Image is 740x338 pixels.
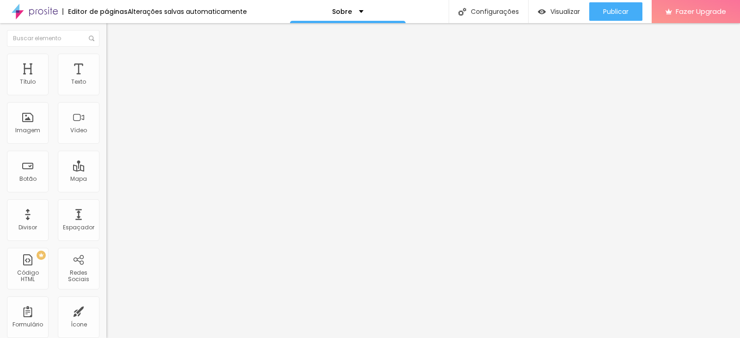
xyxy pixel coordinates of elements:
div: Redes Sociais [60,270,97,283]
div: Alterações salvas automaticamente [128,8,247,15]
div: Mapa [70,176,87,182]
div: Formulário [12,321,43,328]
div: Botão [19,176,37,182]
input: Buscar elemento [7,30,99,47]
div: Divisor [18,224,37,231]
div: Ícone [71,321,87,328]
div: Imagem [15,127,40,134]
img: view-1.svg [538,8,546,16]
iframe: Editor [106,23,740,338]
button: Visualizar [529,2,589,21]
img: Icone [458,8,466,16]
span: Fazer Upgrade [676,7,726,15]
img: Icone [89,36,94,41]
div: Editor de páginas [62,8,128,15]
div: Código HTML [9,270,46,283]
div: Texto [71,79,86,85]
div: Espaçador [63,224,94,231]
div: Vídeo [70,127,87,134]
span: Publicar [603,8,629,15]
button: Publicar [589,2,642,21]
p: Sobre [332,8,352,15]
span: Visualizar [550,8,580,15]
div: Título [20,79,36,85]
